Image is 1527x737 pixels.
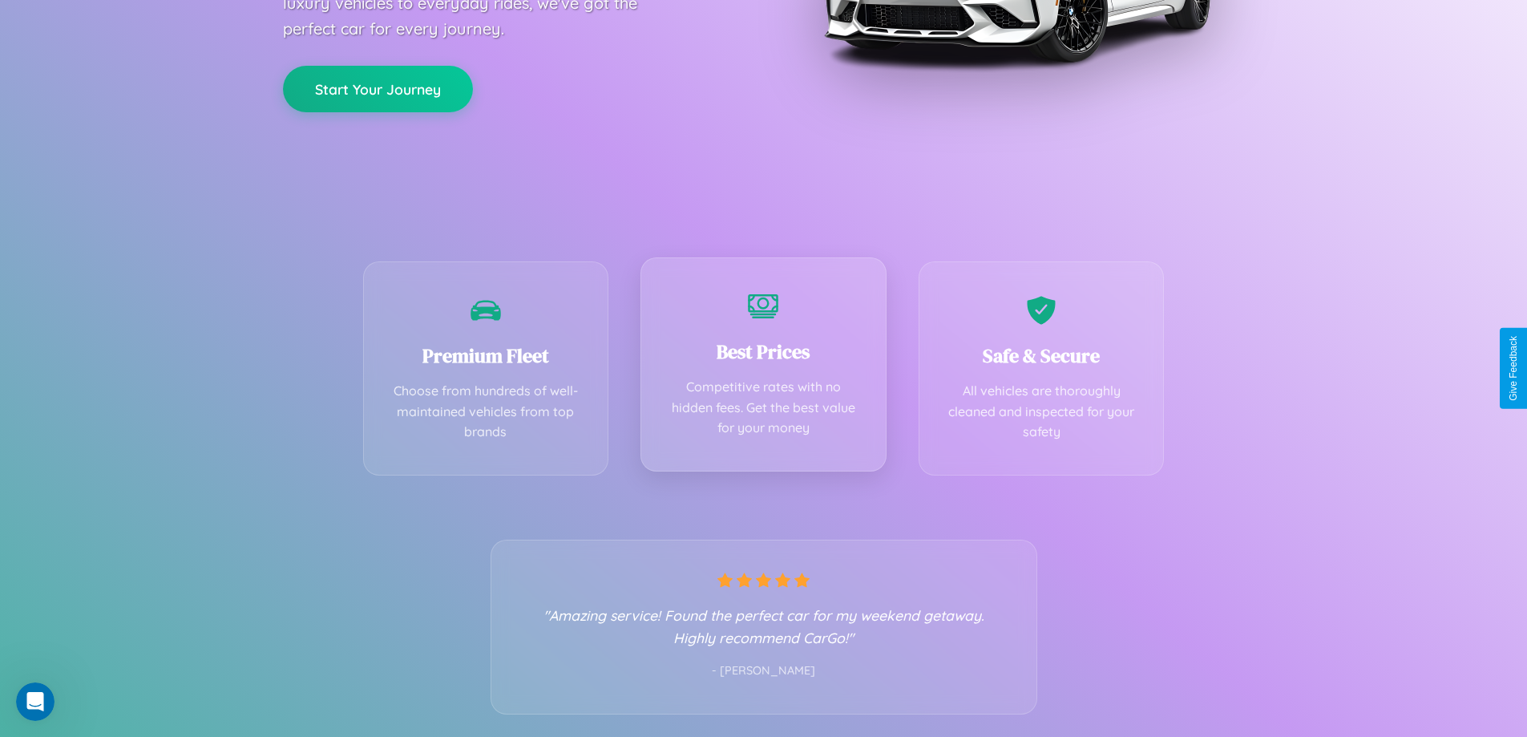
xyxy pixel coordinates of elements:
p: All vehicles are thoroughly cleaned and inspected for your safety [943,381,1140,443]
h3: Safe & Secure [943,342,1140,369]
button: Start Your Journey [283,66,473,112]
p: - [PERSON_NAME] [523,661,1004,682]
h3: Premium Fleet [388,342,584,369]
p: Competitive rates with no hidden fees. Get the best value for your money [665,377,862,439]
h3: Best Prices [665,338,862,365]
p: "Amazing service! Found the perfect car for my weekend getaway. Highly recommend CarGo!" [523,604,1004,649]
iframe: Intercom live chat [16,682,55,721]
p: Choose from hundreds of well-maintained vehicles from top brands [388,381,584,443]
div: Give Feedback [1508,336,1519,401]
